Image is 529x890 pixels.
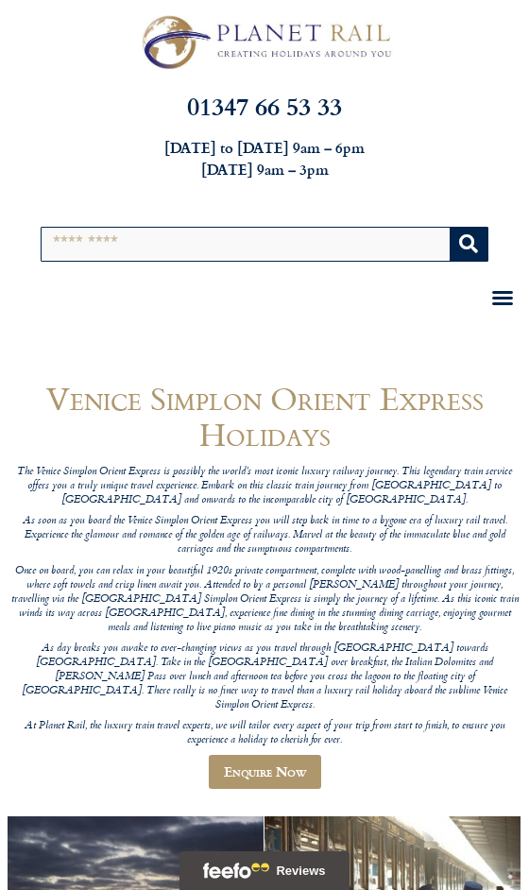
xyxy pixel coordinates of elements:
p: The Venice Simplon Orient Express is possibly the world’s most iconic luxury railway journey. Thi... [8,466,521,508]
p: As day breaks you awake to ever-changing views as you travel through [GEOGRAPHIC_DATA] towards [G... [8,642,521,713]
p: As soon as you board the Venice Simplon Orient Express you will step back in time to a bygone era... [8,515,521,557]
div: Menu Toggle [486,281,520,315]
strong: [DATE] 9am – 3pm [201,159,329,180]
p: Once on board, you can relax in your beautiful 1920s private compartment, complete with wood-pane... [8,565,521,636]
a: Enquire Now [209,755,321,788]
a: 01347 66 53 33 [187,87,342,124]
strong: [DATE] to [DATE] 9am – 6pm [164,137,365,158]
h1: Venice Simplon Orient Express Holidays [8,381,521,453]
button: Search [450,228,488,261]
p: At Planet Rail, the luxury train travel experts, we will tailor every aspect of your trip from st... [8,720,521,748]
img: Planet Rail Train Holidays Logo [131,9,398,75]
